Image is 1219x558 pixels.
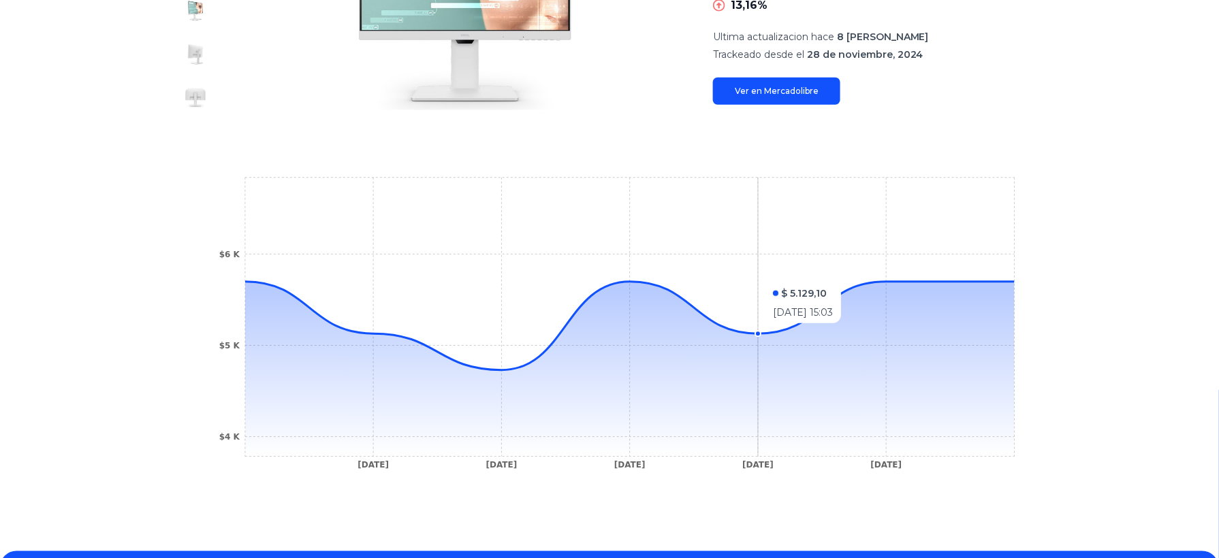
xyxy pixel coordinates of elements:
[185,44,206,65] img: Monitor Benq Gw2786tc 27 100hz Fhd Para Oficina, Eye Care
[742,461,774,470] tspan: [DATE]
[358,461,389,470] tspan: [DATE]
[185,87,206,109] img: Monitor Benq Gw2786tc 27 100hz Fhd Para Oficina, Eye Care
[713,78,840,105] a: Ver en Mercadolibre
[871,461,902,470] tspan: [DATE]
[713,48,804,61] span: Trackeado desde el
[219,341,240,350] tspan: $5 K
[219,432,240,442] tspan: $4 K
[807,48,923,61] span: 28 de noviembre, 2024
[219,250,240,259] tspan: $6 K
[713,31,834,43] span: Ultima actualizacion hace
[614,461,646,470] tspan: [DATE]
[837,31,929,43] span: 8 [PERSON_NAME]
[486,461,518,470] tspan: [DATE]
